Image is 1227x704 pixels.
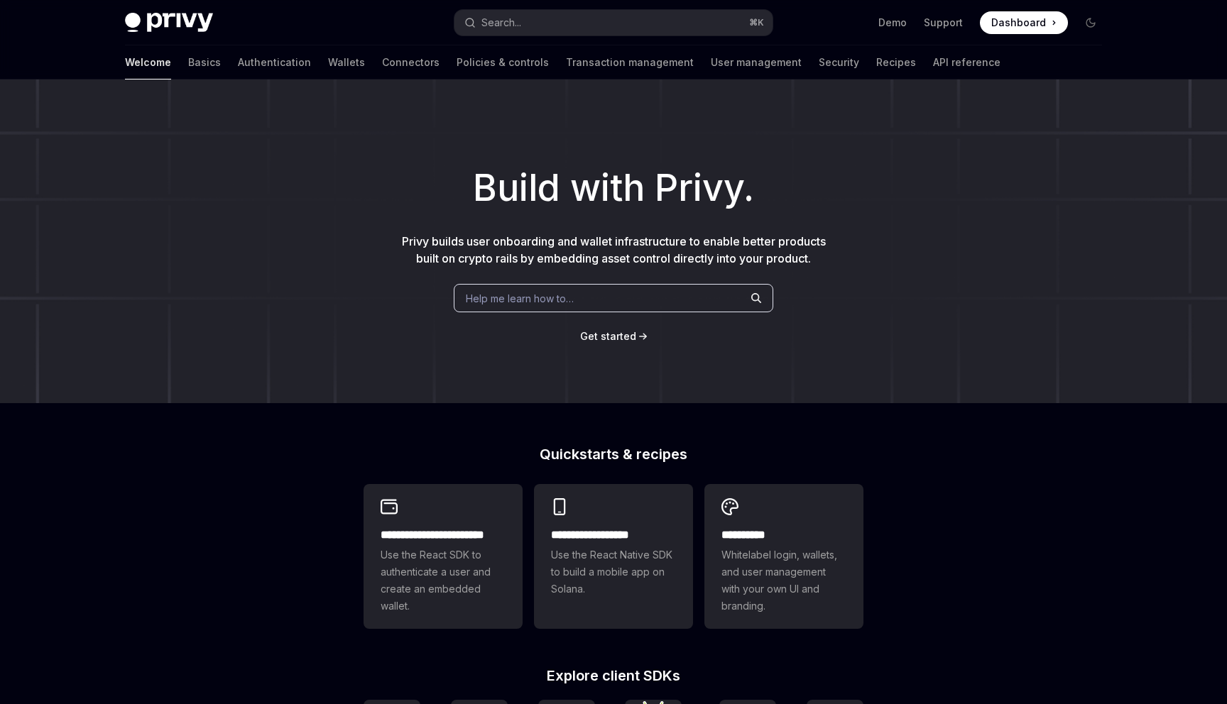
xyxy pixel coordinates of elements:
[1079,11,1102,34] button: Toggle dark mode
[819,45,859,79] a: Security
[381,546,506,615] span: Use the React SDK to authenticate a user and create an embedded wallet.
[704,484,863,629] a: **** *****Whitelabel login, wallets, and user management with your own UI and branding.
[534,484,693,629] a: **** **** **** ***Use the React Native SDK to build a mobile app on Solana.
[402,234,826,265] span: Privy builds user onboarding and wallet infrastructure to enable better products built on crypto ...
[382,45,440,79] a: Connectors
[924,16,963,30] a: Support
[878,16,907,30] a: Demo
[876,45,916,79] a: Recipes
[364,447,863,461] h2: Quickstarts & recipes
[721,546,846,615] span: Whitelabel login, wallets, and user management with your own UI and branding.
[580,329,636,343] a: Get started
[188,45,221,79] a: Basics
[991,16,1046,30] span: Dashboard
[566,45,694,79] a: Transaction management
[328,45,365,79] a: Wallets
[933,45,1000,79] a: API reference
[466,291,574,306] span: Help me learn how to…
[454,10,773,35] button: Open search
[551,546,676,598] span: Use the React Native SDK to build a mobile app on Solana.
[711,45,802,79] a: User management
[580,330,636,342] span: Get started
[481,14,521,31] div: Search...
[238,45,311,79] a: Authentication
[23,160,1204,216] h1: Build with Privy.
[125,13,213,33] img: dark logo
[749,17,764,28] span: ⌘ K
[364,669,863,683] h2: Explore client SDKs
[980,11,1068,34] a: Dashboard
[125,45,171,79] a: Welcome
[457,45,549,79] a: Policies & controls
